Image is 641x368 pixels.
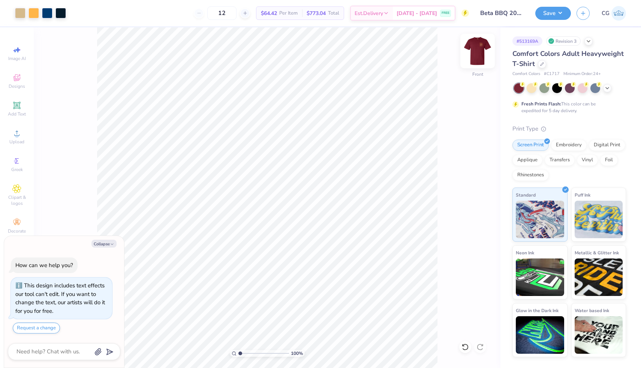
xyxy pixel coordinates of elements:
[463,36,493,66] img: Front
[521,101,561,107] strong: Fresh Prints Flash:
[516,249,534,257] span: Neon Ink
[307,9,326,17] span: $773.04
[611,6,626,21] img: Carlee Gerke
[512,155,542,166] div: Applique
[13,323,60,333] button: Request a change
[546,36,581,46] div: Revision 3
[261,9,277,17] span: $64.42
[600,155,618,166] div: Foil
[397,9,437,17] span: [DATE] - [DATE]
[544,71,560,77] span: # C1717
[535,7,571,20] button: Save
[602,9,610,18] span: CG
[512,71,540,77] span: Comfort Colors
[11,167,23,173] span: Greek
[575,201,623,238] img: Puff Ink
[516,201,564,238] img: Standard
[575,191,590,199] span: Puff Ink
[291,350,303,357] span: 100 %
[577,155,598,166] div: Vinyl
[91,240,117,248] button: Collapse
[15,261,73,269] div: How can we help you?
[575,316,623,354] img: Water based Ink
[516,191,536,199] span: Standard
[516,316,564,354] img: Glow in the Dark Ink
[9,139,24,145] span: Upload
[602,6,626,21] a: CG
[575,258,623,296] img: Metallic & Glitter Ink
[15,282,105,315] div: This design includes text effects our tool can't edit. If you want to change the text, our artist...
[512,49,624,68] span: Comfort Colors Adult Heavyweight T-Shirt
[207,6,237,20] input: – –
[589,140,625,151] div: Digital Print
[512,125,626,133] div: Print Type
[8,228,26,234] span: Decorate
[475,6,530,21] input: Untitled Design
[279,9,298,17] span: Per Item
[575,249,619,257] span: Metallic & Glitter Ink
[563,71,601,77] span: Minimum Order: 24 +
[8,111,26,117] span: Add Text
[472,71,483,78] div: Front
[4,194,30,206] span: Clipart & logos
[355,9,383,17] span: Est. Delivery
[442,11,449,16] span: FREE
[545,155,575,166] div: Transfers
[8,56,26,62] span: Image AI
[551,140,587,151] div: Embroidery
[516,258,564,296] img: Neon Ink
[9,83,25,89] span: Designs
[575,306,609,314] span: Water based Ink
[328,9,339,17] span: Total
[516,306,559,314] span: Glow in the Dark Ink
[512,170,549,181] div: Rhinestones
[512,140,549,151] div: Screen Print
[512,36,542,46] div: # 513169A
[521,101,614,114] div: This color can be expedited for 5 day delivery.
